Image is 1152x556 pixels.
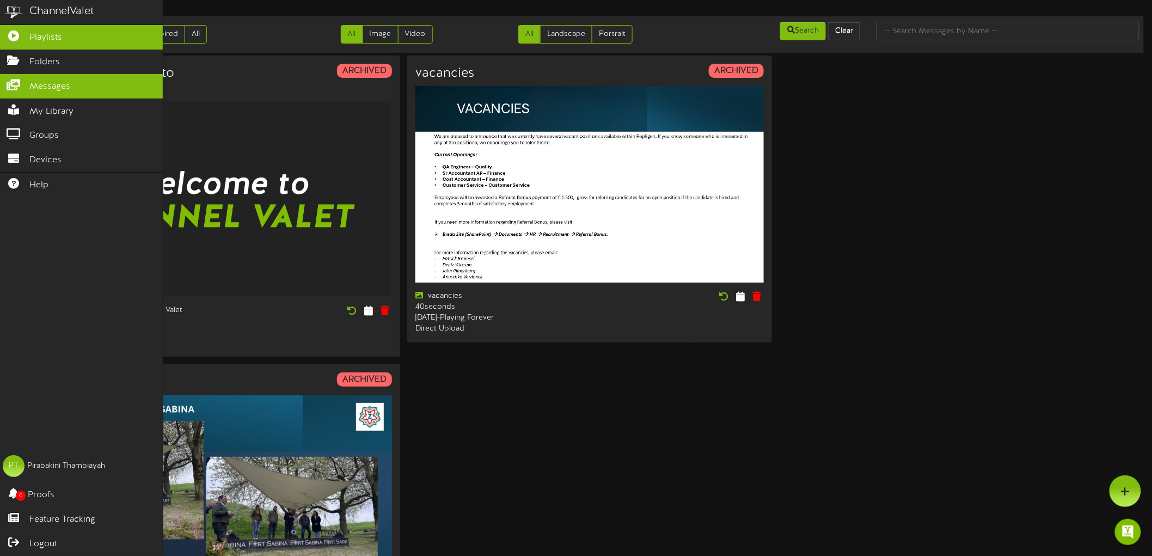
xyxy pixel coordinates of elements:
a: All [341,25,363,44]
div: vacancies [415,291,581,302]
a: Landscape [540,25,592,44]
img: a7399033-8c2e-47c0-964b-923c71277185welcomecvimage.jpg [44,101,392,297]
div: PT [3,455,24,477]
span: Feature Tracking [29,514,95,526]
a: Expired [145,25,185,44]
a: All [185,25,207,44]
button: Clear [828,22,860,40]
div: Open Intercom Messenger [1115,519,1141,545]
span: Devices [29,154,62,167]
input: -- Search Messages by Name -- [877,22,1139,40]
div: Direct Upload [415,323,581,334]
strong: ARCHIVED [342,66,387,76]
span: Logout [29,538,57,551]
h3: vacancies [415,66,474,81]
span: Folders [29,56,60,69]
span: 0 [16,491,26,501]
div: Pirabakini Thambiayah [27,461,105,472]
span: Proofs [28,489,54,502]
strong: ARCHIVED [342,375,387,384]
img: 6c4093a1-7c28-4d98-8cb2-3e33992f3023.jpg [415,86,764,282]
a: Portrait [592,25,633,44]
button: Search [780,22,826,40]
a: Image [363,25,399,44]
span: Groups [29,130,59,142]
span: Playlists [29,32,62,44]
div: ChannelValet [29,4,94,20]
a: Video [398,25,433,44]
strong: ARCHIVED [714,66,758,76]
span: Help [29,179,48,192]
div: 40 seconds [415,302,581,313]
span: Messages [29,81,70,93]
a: All [518,25,541,44]
div: [DATE] - Playing Forever [415,313,581,323]
span: My Library [29,106,73,118]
